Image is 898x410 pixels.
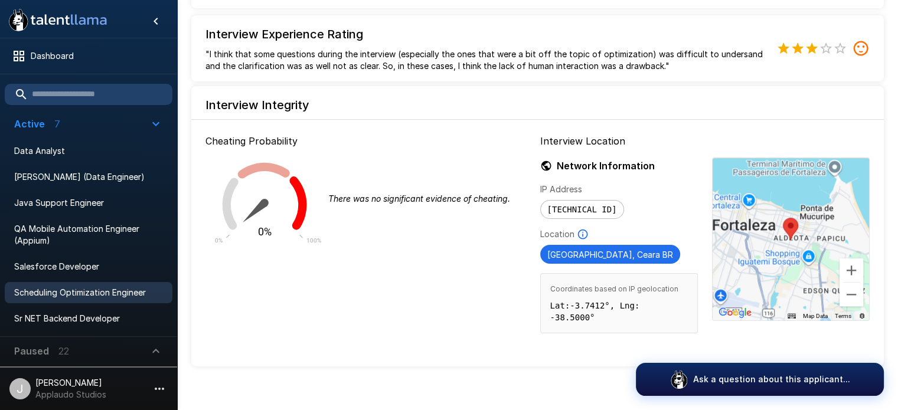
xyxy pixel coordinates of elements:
[541,205,623,214] span: [TECHNICAL_ID]
[540,183,698,195] p: IP Address
[205,48,772,72] p: "I think that some questions during the interview (especially the ones that were a bit off the to...
[670,370,688,389] img: logo_glasses@2x.png
[636,363,884,396] button: Ask a question about this applicant...
[550,300,688,323] p: Lat: -3.7412 °, Lng: -38.5000 °
[840,258,863,282] button: Zoom in
[328,193,510,204] i: There was no significant evidence of cheating.
[540,134,870,148] p: Interview Location
[540,228,574,240] p: Location
[693,373,850,385] p: Ask a question about this applicant...
[716,305,755,320] img: Google
[803,312,828,320] button: Map Data
[191,96,884,114] h6: Interview Integrity
[205,25,772,44] h6: Interview Experience Rating
[835,313,851,319] a: Terms (opens in new tab)
[205,134,535,148] p: Cheating Probability
[788,312,796,320] button: Keyboard shortcuts
[258,225,272,238] text: 0%
[540,250,680,260] span: [GEOGRAPHIC_DATA], Ceara BR
[840,283,863,306] button: Zoom out
[540,158,698,174] h6: Network Information
[306,237,321,244] text: 100%
[215,237,223,244] text: 0%
[858,313,866,319] a: Report errors in the road map or imagery to Google
[716,305,755,320] a: Open this area in Google Maps (opens a new window)
[550,283,688,295] span: Coordinates based on IP geolocation
[577,228,589,240] svg: Based on IP Address and not guaranteed to be accurate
